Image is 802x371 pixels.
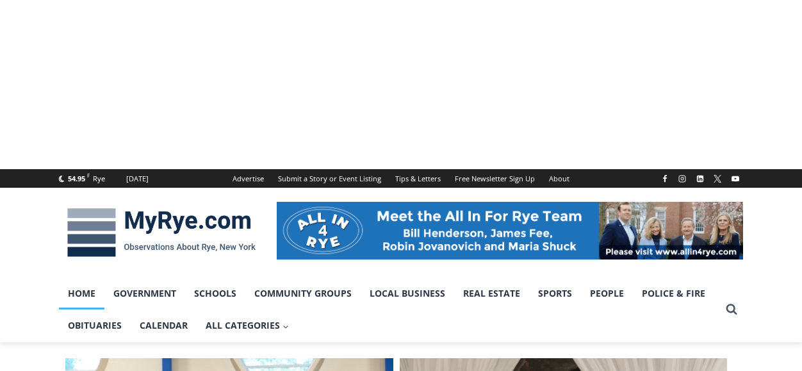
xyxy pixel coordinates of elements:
a: Obituaries [59,309,131,342]
a: Linkedin [692,171,708,186]
span: 54.95 [68,174,85,183]
a: Sports [529,277,581,309]
a: Real Estate [454,277,529,309]
span: All Categories [206,318,289,333]
a: Submit a Story or Event Listing [271,169,388,188]
nav: Primary Navigation [59,277,720,342]
a: Police & Fire [633,277,714,309]
button: View Search Form [720,298,743,321]
a: Free Newsletter Sign Up [448,169,542,188]
a: Advertise [225,169,271,188]
a: All Categories [197,309,298,342]
a: X [710,171,725,186]
img: All in for Rye [277,202,743,260]
img: MyRye.com [59,199,264,266]
a: Schools [185,277,245,309]
a: About [542,169,577,188]
span: F [87,172,90,179]
a: Community Groups [245,277,361,309]
a: Home [59,277,104,309]
a: Facebook [657,171,673,186]
a: Calendar [131,309,197,342]
a: YouTube [728,171,743,186]
nav: Secondary Navigation [225,169,577,188]
div: [DATE] [126,173,149,185]
a: Tips & Letters [388,169,448,188]
a: Local Business [361,277,454,309]
a: People [581,277,633,309]
div: Rye [93,173,105,185]
a: Instagram [675,171,690,186]
a: Government [104,277,185,309]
